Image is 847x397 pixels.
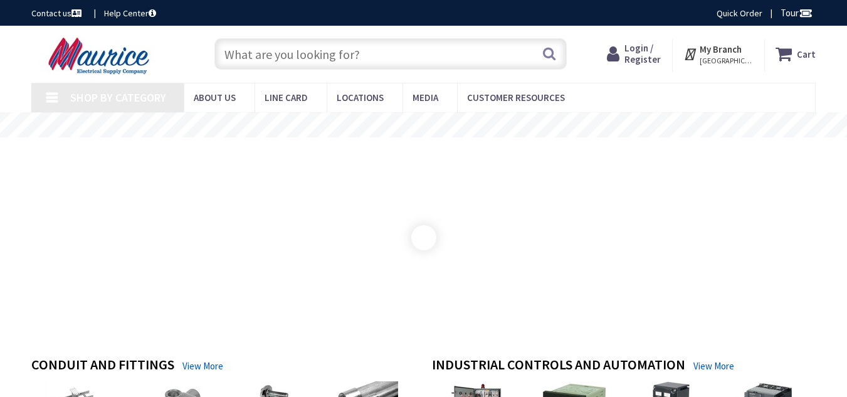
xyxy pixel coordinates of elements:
strong: My Branch [700,43,742,55]
input: What are you looking for? [214,38,567,70]
a: Login / Register [607,43,661,65]
span: Shop By Category [70,90,166,105]
span: Tour [781,7,813,19]
span: [GEOGRAPHIC_DATA], [GEOGRAPHIC_DATA] [700,56,753,66]
span: Media [413,92,438,103]
span: Locations [337,92,384,103]
span: Login / Register [624,42,661,65]
span: Line Card [265,92,308,103]
span: Customer Resources [467,92,565,103]
div: My Branch [GEOGRAPHIC_DATA], [GEOGRAPHIC_DATA] [683,43,753,65]
a: Help Center [104,7,156,19]
a: Quick Order [717,7,762,19]
h4: Conduit and Fittings [31,357,174,375]
a: Contact us [31,7,84,19]
span: About us [194,92,236,103]
a: Cart [776,43,816,65]
a: View More [182,359,223,373]
strong: Cart [797,43,816,65]
img: Maurice Electrical Supply Company [31,36,170,75]
h4: Industrial Controls and Automation [432,357,685,375]
a: View More [693,359,734,373]
rs-layer: Free Same Day Pickup at 15 Locations [310,119,539,132]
